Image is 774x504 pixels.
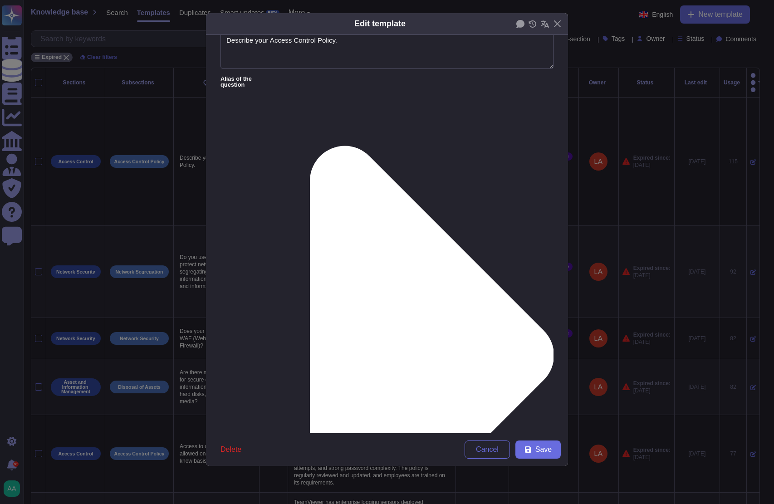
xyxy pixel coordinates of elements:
[220,32,554,69] textarea: Describe your Access Control Policy.
[213,440,249,459] button: Delete
[220,446,241,453] span: Delete
[550,17,564,31] button: Close
[354,18,406,30] div: Edit template
[535,446,552,453] span: Save
[465,440,510,459] button: Cancel
[515,440,561,459] button: Save
[476,446,499,453] span: Cancel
